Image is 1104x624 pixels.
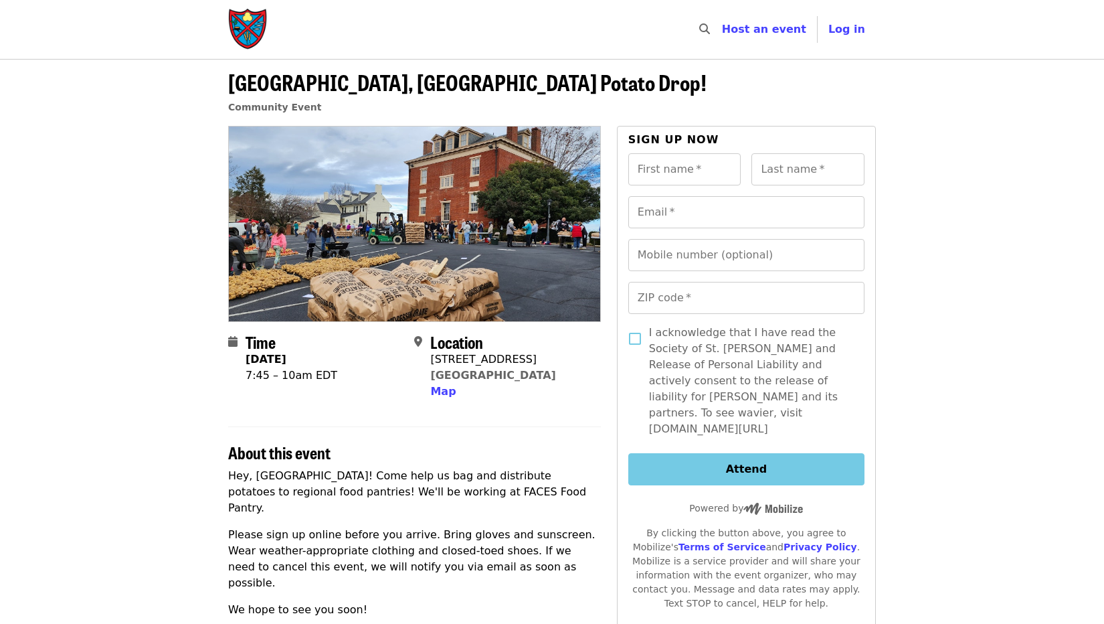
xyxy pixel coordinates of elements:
span: Map [430,385,456,398]
input: Last name [751,153,864,185]
button: Log in [818,16,876,43]
input: ZIP code [628,282,864,314]
i: map-marker-alt icon [414,335,422,348]
p: We hope to see you soon! [228,602,601,618]
img: Farmville, VA Potato Drop! organized by Society of St. Andrew [229,127,600,321]
span: Time [246,330,276,354]
div: By clicking the button above, you agree to Mobilize's and . Mobilize is a service provider and wi... [628,526,864,611]
span: Log in [828,23,865,35]
input: First name [628,153,741,185]
i: calendar icon [228,335,238,348]
span: I acknowledge that I have read the Society of St. [PERSON_NAME] and Release of Personal Liability... [649,325,854,437]
a: Terms of Service [678,542,766,552]
input: Email [628,196,864,228]
input: Mobile number (optional) [628,239,864,271]
p: Hey, [GEOGRAPHIC_DATA]! Come help us bag and distribute potatoes to regional food pantries! We'll... [228,468,601,516]
a: Privacy Policy [784,542,857,552]
div: [STREET_ADDRESS] [430,352,555,368]
a: Host an event [722,23,806,35]
a: [GEOGRAPHIC_DATA] [430,369,555,382]
a: Community Event [228,102,321,112]
button: Map [430,384,456,400]
span: [GEOGRAPHIC_DATA], [GEOGRAPHIC_DATA] Potato Drop! [228,66,707,98]
span: Powered by [689,503,803,514]
button: Attend [628,453,864,485]
span: About this event [228,441,331,464]
span: Sign up now [628,133,719,146]
p: Please sign up online before you arrive. Bring gloves and sunscreen. Wear weather-appropriate clo... [228,527,601,591]
i: search icon [699,23,710,35]
strong: [DATE] [246,353,286,366]
img: Powered by Mobilize [743,503,803,515]
div: 7:45 – 10am EDT [246,368,337,384]
img: Society of St. Andrew - Home [228,8,268,51]
span: Location [430,330,483,354]
input: Search [718,13,729,46]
